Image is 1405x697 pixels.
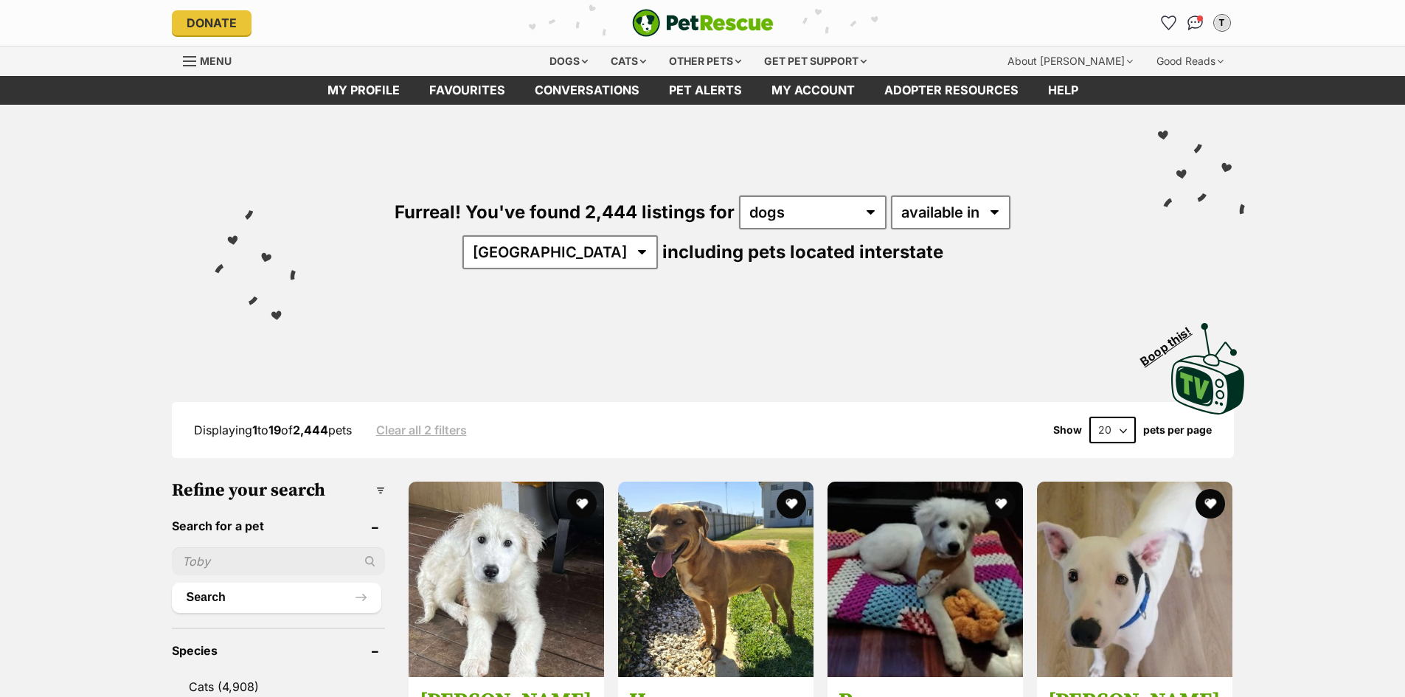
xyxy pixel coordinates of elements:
h3: Refine your search [172,480,385,501]
div: Other pets [659,46,752,76]
button: Search [172,583,381,612]
a: conversations [520,76,654,105]
a: Adopter resources [870,76,1033,105]
img: Romy - Maremma Sheepdog [828,482,1023,677]
img: Toby - Australian Kelpie Dog [1037,482,1232,677]
header: Search for a pet [172,519,385,533]
span: Boop this! [1137,315,1205,368]
div: Good Reads [1146,46,1234,76]
button: favourite [1196,489,1225,519]
ul: Account quick links [1157,11,1234,35]
button: favourite [777,489,806,519]
img: chat-41dd97257d64d25036548639549fe6c8038ab92f7586957e7f3b1b290dea8141.svg [1187,15,1203,30]
div: T [1215,15,1229,30]
a: Favourites [414,76,520,105]
button: favourite [986,489,1016,519]
div: Cats [600,46,656,76]
a: Conversations [1184,11,1207,35]
input: Toby [172,547,385,575]
strong: 19 [268,423,281,437]
button: My account [1210,11,1234,35]
img: Axel - Maremma Sheepdog [409,482,604,677]
div: Dogs [539,46,598,76]
a: Pet alerts [654,76,757,105]
a: Clear all 2 filters [376,423,467,437]
span: including pets located interstate [662,241,943,263]
span: Furreal! You've found 2,444 listings for [395,201,735,223]
img: PetRescue TV logo [1171,323,1245,415]
a: PetRescue [632,9,774,37]
a: My account [757,76,870,105]
div: Get pet support [754,46,877,76]
div: About [PERSON_NAME] [997,46,1143,76]
a: Boop this! [1171,310,1245,417]
label: pets per page [1143,424,1212,436]
strong: 1 [252,423,257,437]
a: My profile [313,76,414,105]
span: Show [1053,424,1082,436]
header: Species [172,644,385,657]
img: logo-e224e6f780fb5917bec1dbf3a21bbac754714ae5b6737aabdf751b685950b380.svg [632,9,774,37]
span: Displaying to of pets [194,423,352,437]
a: Help [1033,76,1093,105]
a: Donate [172,10,251,35]
span: Menu [200,55,232,67]
a: Favourites [1157,11,1181,35]
img: Honey - Mixed breed Dog [618,482,813,677]
a: Menu [183,46,242,73]
strong: 2,444 [293,423,328,437]
button: favourite [567,489,597,519]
